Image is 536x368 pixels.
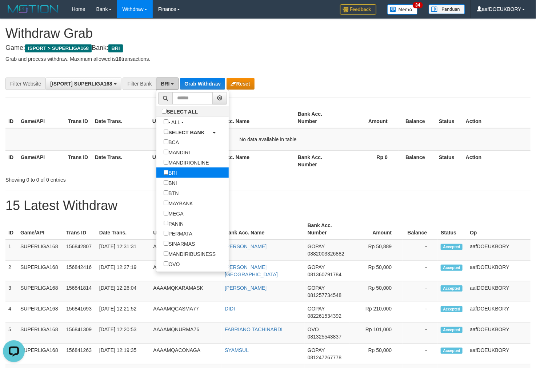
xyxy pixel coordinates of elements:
label: BTN [156,188,186,198]
td: SUPERLIGA168 [17,261,63,281]
th: Game/API [18,150,65,171]
td: AAAAMQCASMA77 [150,302,222,323]
span: Accepted [441,285,463,292]
td: No data available in table [5,128,531,151]
label: BNI [156,178,184,188]
span: GOPAY [308,306,325,312]
td: [DATE] 12:19:35 [96,344,150,364]
td: 156842416 [63,261,96,281]
td: [DATE] 12:21:52 [96,302,150,323]
td: AAAAMQTRI889 [150,240,222,261]
th: Bank Acc. Name [207,150,295,171]
input: MANDIRIONLINE [164,160,168,165]
input: BCA [164,139,168,144]
a: [PERSON_NAME] [225,285,267,291]
img: panduan.png [429,4,465,14]
div: Filter Bank [123,78,156,90]
span: OVO [308,327,319,332]
a: SELECT BANK [156,127,229,137]
th: ID [5,107,18,128]
input: PANIN [164,221,168,226]
th: Balance [403,219,438,240]
label: MANDIRIBUSINESS [156,249,223,259]
td: - [403,344,438,364]
th: Bank Acc. Number [295,150,342,171]
input: SELECT ALL [162,109,167,114]
th: Game/API [17,219,63,240]
button: Reset [227,78,255,90]
td: 156841693 [63,302,96,323]
td: Rp 50,000 [350,344,403,364]
input: MEGA [164,211,168,215]
td: aafDOEUKBORY [467,323,531,344]
th: Amount [350,219,403,240]
td: SUPERLIGA168 [17,302,63,323]
input: PERMATA [164,231,168,236]
img: Button%20Memo.svg [387,4,418,15]
td: 156841263 [63,344,96,364]
th: User ID [150,219,222,240]
label: MAYBANK [156,198,200,208]
label: OVO [156,259,187,269]
img: Feedback.jpg [340,4,376,15]
span: BRI [108,44,123,52]
th: ID [5,219,17,240]
label: BRI [156,167,184,178]
td: - [403,281,438,302]
td: AAAAMQACONAGA [150,344,222,364]
td: - [403,240,438,261]
th: Balance [399,150,436,171]
td: Rp 101,000 [350,323,403,344]
td: 5 [5,323,17,344]
th: User ID [149,150,207,171]
td: 1 [5,240,17,261]
td: aafDOEUKBORY [467,261,531,281]
strong: 10 [116,56,121,62]
span: GOPAY [308,264,325,270]
td: [DATE] 12:31:31 [96,240,150,261]
td: aafDOEUKBORY [467,281,531,302]
label: MANDIRI [156,147,197,157]
span: Copy 0882003326882 to clipboard [308,251,344,257]
td: [DATE] 12:26:04 [96,281,150,302]
input: BNI [164,180,168,185]
td: Rp 50,889 [350,240,403,261]
input: SINARMAS [164,241,168,246]
span: Copy 081325543837 to clipboard [308,334,341,340]
h1: 15 Latest Withdraw [5,198,531,213]
span: Accepted [441,348,463,354]
th: Amount [342,107,399,128]
td: - [403,302,438,323]
span: GOPAY [308,347,325,353]
span: BRI [161,81,169,87]
b: SELECT BANK [168,129,205,135]
label: MEGA [156,208,191,218]
label: SINARMAS [156,238,202,249]
td: 156842807 [63,240,96,261]
label: PERMATA [156,228,200,238]
td: Rp 50,000 [350,281,403,302]
h4: Game: Bank: [5,44,531,52]
label: SELECT ALL [156,106,205,116]
th: Trans ID [65,107,92,128]
th: Status [438,219,467,240]
span: Accepted [441,306,463,312]
span: Copy 081360791784 to clipboard [308,272,341,277]
th: Trans ID [65,150,92,171]
th: Op [467,219,531,240]
th: Action [463,107,531,128]
td: AAAAMQBEKASI01 [150,261,222,281]
label: GOPAY [156,269,193,279]
span: Accepted [441,327,463,333]
label: BCA [156,137,186,147]
td: aafDOEUKBORY [467,302,531,323]
span: Copy 082261534392 to clipboard [308,313,341,319]
th: Status [436,150,463,171]
input: MANDIRI [164,150,168,154]
th: Bank Acc. Number [305,219,350,240]
button: BRI [156,78,179,90]
input: MANDIRIBUSINESS [164,251,168,256]
span: ISPORT > SUPERLIGA168 [25,44,92,52]
label: PANIN [156,218,191,229]
td: [DATE] 12:20:53 [96,323,150,344]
